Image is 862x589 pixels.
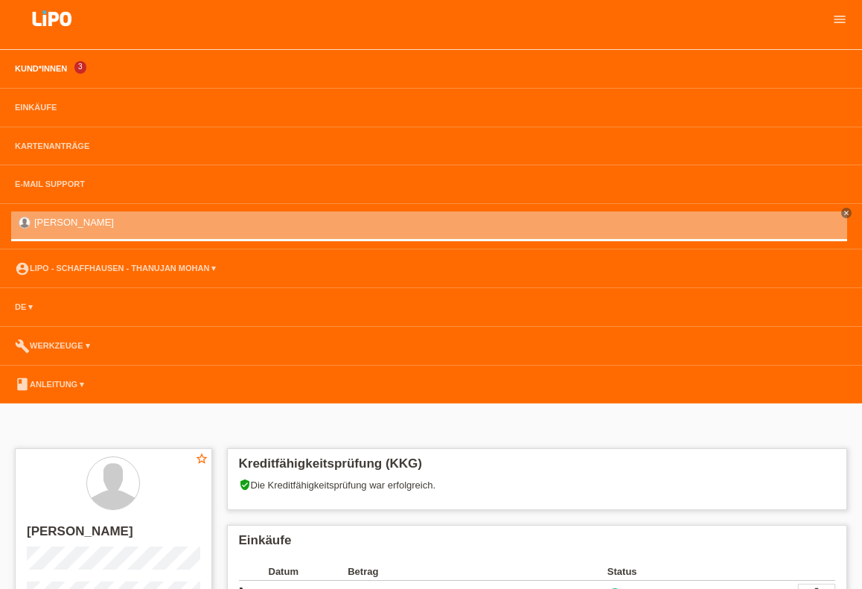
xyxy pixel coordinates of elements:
th: Status [607,563,798,581]
a: menu [825,14,855,23]
h2: Einkäufe [239,533,836,555]
a: E-Mail Support [7,179,92,188]
a: Einkäufe [7,103,64,112]
a: star_border [195,452,208,468]
h2: [PERSON_NAME] [27,524,200,547]
a: buildWerkzeuge ▾ [7,341,98,350]
a: LIPO pay [15,31,89,42]
i: verified_user [239,479,251,491]
i: star_border [195,452,208,465]
a: account_circleLIPO - Schaffhausen - Thanujan Mohan ▾ [7,264,223,273]
h2: Kreditfähigkeitsprüfung (KKG) [239,456,836,479]
i: account_circle [15,261,30,276]
i: build [15,339,30,354]
th: Betrag [348,563,427,581]
span: 3 [74,61,86,74]
a: bookAnleitung ▾ [7,380,92,389]
a: DE ▾ [7,302,40,311]
i: menu [832,12,847,27]
a: close [841,208,852,218]
i: close [843,209,850,217]
a: Kartenanträge [7,141,97,150]
a: Kund*innen [7,64,74,73]
i: book [15,377,30,392]
div: Die Kreditfähigkeitsprüfung war erfolgreich. [239,479,836,502]
a: [PERSON_NAME] [34,217,114,228]
th: Datum [269,563,348,581]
